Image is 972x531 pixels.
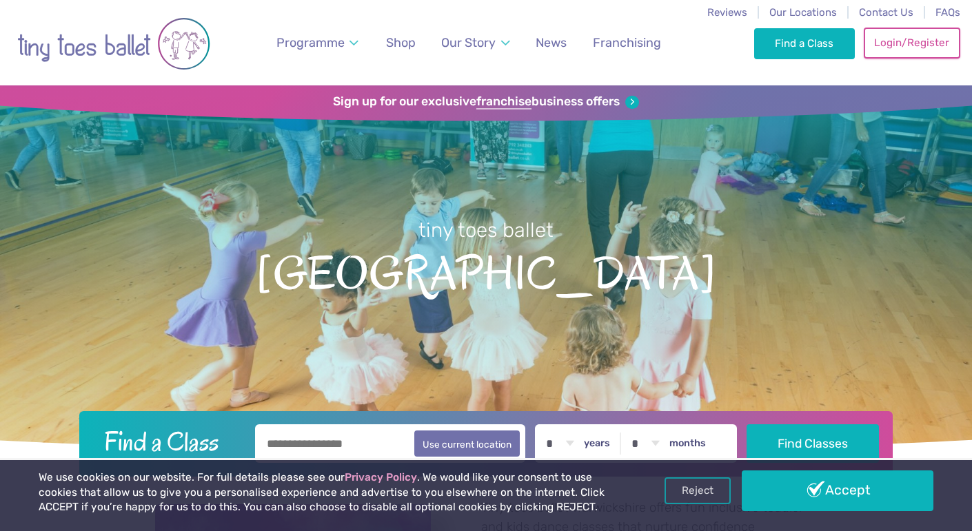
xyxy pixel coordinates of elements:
[476,94,531,110] strong: franchise
[333,94,638,110] a: Sign up for our exclusivefranchisebusiness offers
[935,6,960,19] a: FAQs
[769,6,837,19] a: Our Locations
[536,35,567,50] span: News
[276,35,345,50] span: Programme
[859,6,913,19] a: Contact Us
[24,244,948,300] span: [GEOGRAPHIC_DATA]
[864,28,960,58] a: Login/Register
[386,35,416,50] span: Shop
[587,28,667,59] a: Franchising
[707,6,747,19] a: Reviews
[584,437,610,450] label: years
[669,437,706,450] label: months
[345,471,417,483] a: Privacy Policy
[435,28,516,59] a: Our Story
[754,28,855,59] a: Find a Class
[380,28,422,59] a: Shop
[747,424,880,463] button: Find Classes
[418,218,554,242] small: tiny toes ballet
[270,28,365,59] a: Programme
[529,28,573,59] a: News
[665,477,731,503] a: Reject
[17,9,210,79] img: tiny toes ballet
[93,424,246,459] h2: Find a Class
[39,470,620,515] p: We use cookies on our website. For full details please see our . We would like your consent to us...
[593,35,661,50] span: Franchising
[742,470,933,510] a: Accept
[414,430,520,457] button: Use current location
[441,35,496,50] span: Our Story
